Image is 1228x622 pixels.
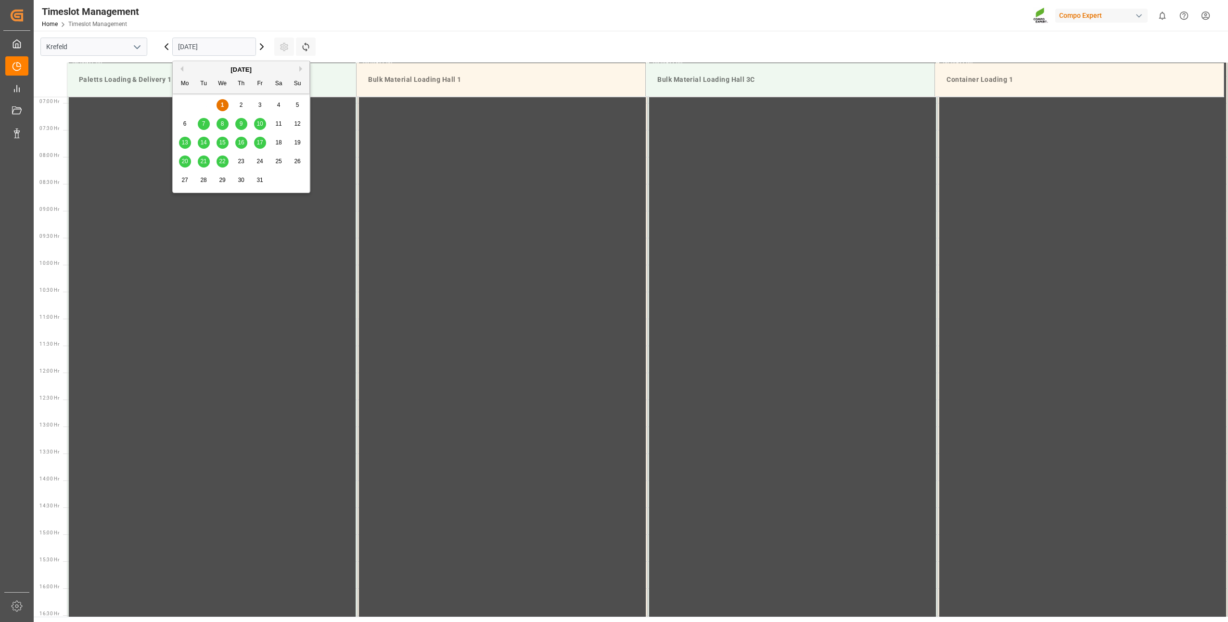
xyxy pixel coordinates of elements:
[235,174,247,186] div: Choose Thursday, October 30th, 2025
[256,139,263,146] span: 17
[217,174,229,186] div: Choose Wednesday, October 29th, 2025
[39,260,59,266] span: 10:00 Hr
[219,139,225,146] span: 15
[39,207,59,212] span: 09:00 Hr
[179,174,191,186] div: Choose Monday, October 27th, 2025
[294,139,300,146] span: 19
[273,99,285,111] div: Choose Saturday, October 4th, 2025
[235,155,247,168] div: Choose Thursday, October 23rd, 2025
[173,65,309,75] div: [DATE]
[39,233,59,239] span: 09:30 Hr
[1033,7,1049,24] img: Screenshot%202023-09-29%20at%2010.02.21.png_1712312052.png
[179,137,191,149] div: Choose Monday, October 13th, 2025
[179,78,191,90] div: Mo
[294,158,300,165] span: 26
[39,368,59,374] span: 12:00 Hr
[217,78,229,90] div: We
[235,137,247,149] div: Choose Thursday, October 16th, 2025
[254,155,266,168] div: Choose Friday, October 24th, 2025
[235,78,247,90] div: Th
[39,180,59,185] span: 08:30 Hr
[238,139,244,146] span: 16
[181,139,188,146] span: 13
[42,21,58,27] a: Home
[39,503,59,508] span: 14:30 Hr
[256,120,263,127] span: 10
[176,96,307,190] div: month 2025-10
[254,137,266,149] div: Choose Friday, October 17th, 2025
[183,120,187,127] span: 6
[39,153,59,158] span: 08:00 Hr
[200,139,206,146] span: 14
[39,476,59,481] span: 14:00 Hr
[39,341,59,347] span: 11:30 Hr
[198,118,210,130] div: Choose Tuesday, October 7th, 2025
[275,158,281,165] span: 25
[39,314,59,320] span: 11:00 Hr
[292,78,304,90] div: Su
[1151,5,1173,26] button: show 0 new notifications
[1055,6,1151,25] button: Compo Expert
[240,102,243,108] span: 2
[219,177,225,183] span: 29
[39,287,59,293] span: 10:30 Hr
[217,137,229,149] div: Choose Wednesday, October 15th, 2025
[39,584,59,589] span: 16:00 Hr
[292,118,304,130] div: Choose Sunday, October 12th, 2025
[275,120,281,127] span: 11
[1055,9,1148,23] div: Compo Expert
[256,177,263,183] span: 31
[299,66,305,72] button: Next Month
[42,4,139,19] div: Timeslot Management
[292,155,304,168] div: Choose Sunday, October 26th, 2025
[200,177,206,183] span: 28
[40,38,147,56] input: Type to search/select
[39,395,59,401] span: 12:30 Hr
[217,99,229,111] div: Choose Wednesday, October 1st, 2025
[240,120,243,127] span: 9
[273,155,285,168] div: Choose Saturday, October 25th, 2025
[273,118,285,130] div: Choose Saturday, October 11th, 2025
[221,102,224,108] span: 1
[172,38,256,56] input: DD.MM.YYYY
[235,99,247,111] div: Choose Thursday, October 2nd, 2025
[294,120,300,127] span: 12
[221,120,224,127] span: 8
[200,158,206,165] span: 21
[275,139,281,146] span: 18
[39,99,59,104] span: 07:00 Hr
[217,155,229,168] div: Choose Wednesday, October 22nd, 2025
[217,118,229,130] div: Choose Wednesday, October 8th, 2025
[39,449,59,454] span: 13:30 Hr
[653,71,927,89] div: Bulk Material Loading Hall 3C
[256,158,263,165] span: 24
[235,118,247,130] div: Choose Thursday, October 9th, 2025
[254,174,266,186] div: Choose Friday, October 31st, 2025
[1173,5,1195,26] button: Help Center
[198,78,210,90] div: Tu
[254,78,266,90] div: Fr
[181,177,188,183] span: 27
[39,530,59,535] span: 15:00 Hr
[39,611,59,616] span: 16:30 Hr
[254,99,266,111] div: Choose Friday, October 3rd, 2025
[39,422,59,428] span: 13:00 Hr
[179,118,191,130] div: Choose Monday, October 6th, 2025
[238,158,244,165] span: 23
[273,78,285,90] div: Sa
[178,66,183,72] button: Previous Month
[198,174,210,186] div: Choose Tuesday, October 28th, 2025
[296,102,299,108] span: 5
[219,158,225,165] span: 22
[179,155,191,168] div: Choose Monday, October 20th, 2025
[943,71,1216,89] div: Container Loading 1
[198,155,210,168] div: Choose Tuesday, October 21st, 2025
[292,99,304,111] div: Choose Sunday, October 5th, 2025
[292,137,304,149] div: Choose Sunday, October 19th, 2025
[198,137,210,149] div: Choose Tuesday, October 14th, 2025
[254,118,266,130] div: Choose Friday, October 10th, 2025
[277,102,281,108] span: 4
[258,102,262,108] span: 3
[181,158,188,165] span: 20
[39,126,59,131] span: 07:30 Hr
